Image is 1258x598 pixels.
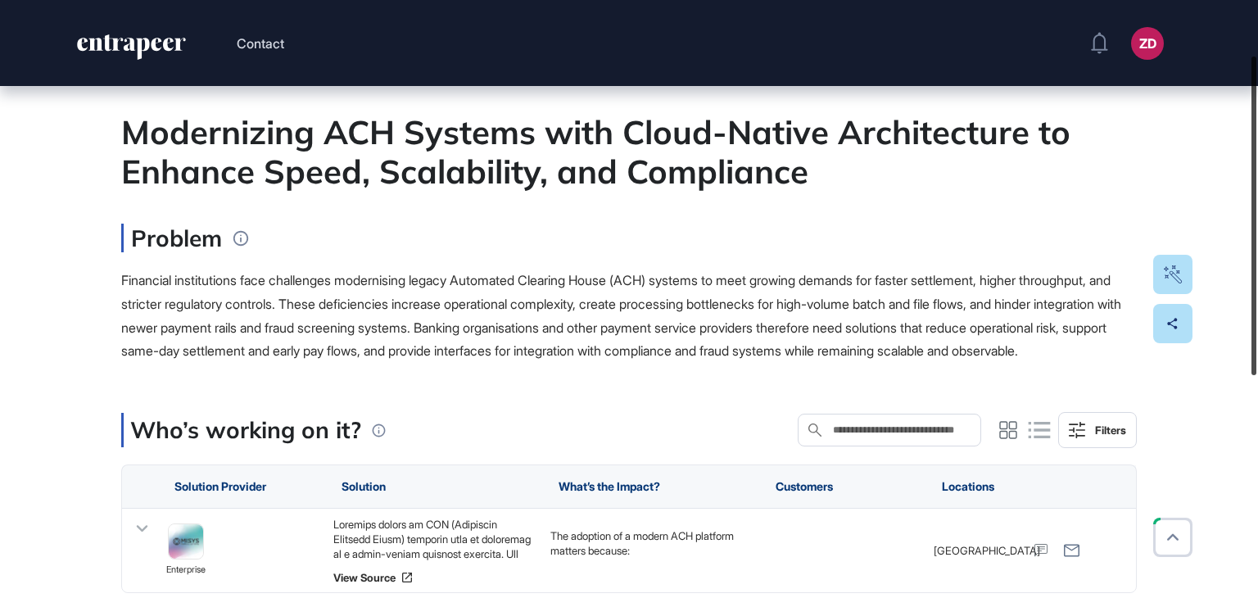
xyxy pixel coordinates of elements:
[121,112,1137,191] div: Modernizing ACH Systems with Cloud-Native Architecture to Enhance Speed, Scalability, and Compliance
[174,480,266,493] span: Solution Provider
[333,517,534,561] div: Loremips dolors am CON (Adipiscin Elitsedd Eiusm) temporin utla et doloremag al e admin-veniam qu...
[166,563,206,578] span: enterprise
[169,524,203,559] img: image
[121,224,222,252] h3: Problem
[121,272,1121,359] span: Financial institutions face challenges modernising legacy Automated Clearing House (ACH) systems ...
[1131,27,1164,60] button: ZD
[237,33,284,54] button: Contact
[550,528,751,558] p: The adoption of a modern ACH platform matters because:
[942,480,994,493] span: Locations
[1095,424,1126,437] div: Filters
[559,480,660,493] span: What’s the Impact?
[776,480,833,493] span: Customers
[333,571,534,584] a: View Source
[1058,412,1137,448] button: Filters
[75,34,188,66] a: entrapeer-logo
[168,523,204,559] a: image
[130,413,361,447] p: Who’s working on it?
[567,573,617,586] strong: Scalability
[934,543,1040,558] span: [GEOGRAPHIC_DATA]
[342,480,386,493] span: Solution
